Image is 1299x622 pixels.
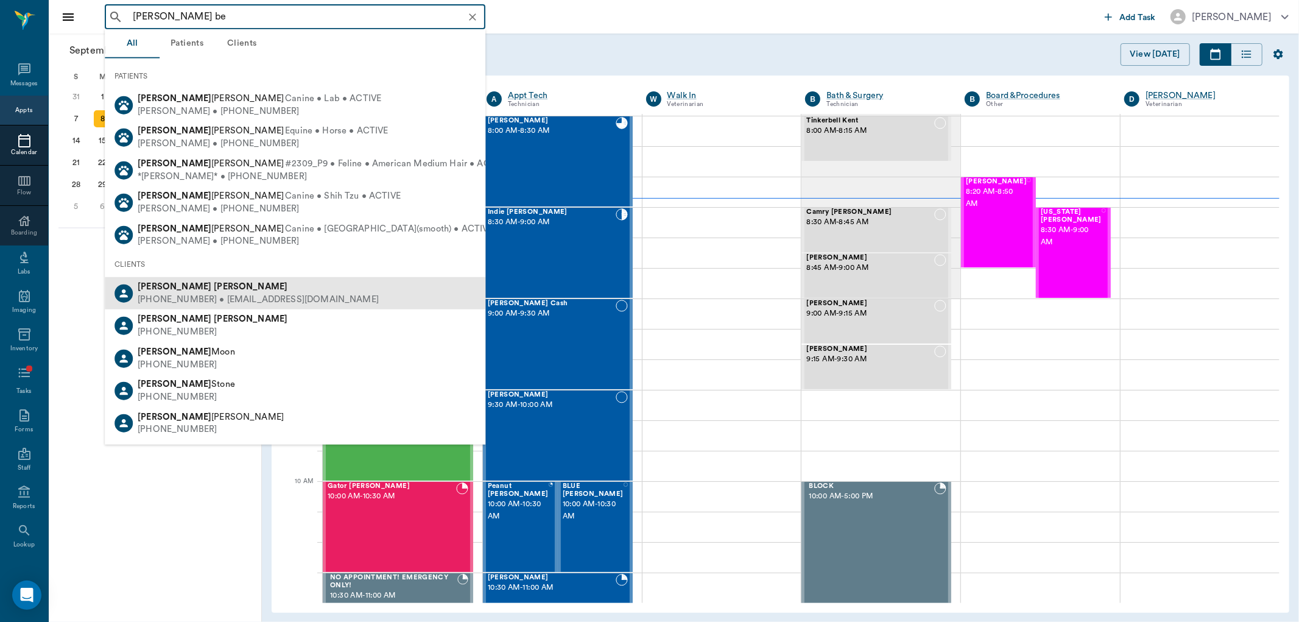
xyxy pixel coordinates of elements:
div: Tasks [16,387,32,396]
div: D [1124,91,1139,107]
div: Today, Monday, September 8, 2025 [94,110,111,127]
span: 9:30 AM - 10:00 AM [488,399,616,411]
button: Clients [214,29,269,58]
button: Patients [160,29,214,58]
div: Appt Tech [508,90,628,102]
div: NOT_CONFIRMED, 8:30 AM - 9:00 AM [1036,207,1111,299]
div: Lookup [13,540,35,550]
span: [PERSON_NAME] [806,254,934,262]
a: Bath & Surgery [826,90,946,102]
span: 9:15 AM - 9:30 AM [806,353,934,366]
span: [PERSON_NAME] [488,117,616,125]
div: Monday, September 1, 2025 [94,88,111,105]
div: Sunday, September 28, 2025 [68,176,85,193]
span: BLUE [PERSON_NAME] [563,482,624,498]
span: 9:00 AM - 9:15 AM [806,308,934,320]
span: 8:20 AM - 8:50 AM [966,186,1027,210]
b: [PERSON_NAME] [138,282,211,291]
span: [PERSON_NAME] [138,126,284,135]
button: Clear [464,9,481,26]
span: [PERSON_NAME] [806,300,934,308]
div: *[PERSON_NAME]* • [PHONE_NUMBER] [138,170,509,183]
span: [PERSON_NAME] Cash [488,300,616,308]
div: [PERSON_NAME] • [PHONE_NUMBER] [138,235,493,248]
span: 8:30 AM - 8:45 AM [806,216,934,228]
span: [US_STATE] [PERSON_NAME] [1041,208,1102,224]
span: Camry [PERSON_NAME] [806,208,934,216]
div: READY_TO_CHECKOUT, 8:00 AM - 8:30 AM [483,116,633,207]
span: 9:00 AM - 9:30 AM [488,308,616,320]
div: Veterinarian [667,99,787,110]
span: Tinkerbell Kent [806,117,934,125]
span: 10:30 AM - 11:00 AM [488,582,616,594]
div: Imaging [12,306,36,315]
div: Messages [10,79,38,88]
div: [PHONE_NUMBER] [138,423,284,436]
button: View [DATE] [1121,43,1190,66]
button: [PERSON_NAME] [1161,5,1298,28]
span: [PERSON_NAME] [138,191,284,200]
span: NO APPOINTMENT! EMERGENCY ONLY! [330,574,457,590]
span: 8:45 AM - 9:00 AM [806,262,934,274]
a: [PERSON_NAME] [1146,90,1266,102]
div: Staff [18,464,30,473]
span: [PERSON_NAME] [488,574,616,582]
span: Equine • Horse • ACTIVE [285,125,388,138]
div: Monday, September 22, 2025 [94,154,111,171]
div: Labs [18,267,30,277]
div: Monday, October 6, 2025 [94,198,111,215]
div: Other [986,99,1106,110]
div: NOT_CONFIRMED, 8:30 AM - 8:45 AM [801,207,951,253]
div: NOT_CONFIRMED, 8:20 AM - 8:50 AM [961,177,1036,268]
div: Technician [508,99,628,110]
div: CHECKED_IN, 8:30 AM - 9:00 AM [483,207,633,299]
span: [PERSON_NAME] [138,159,284,168]
div: W [646,91,661,107]
div: Sunday, October 5, 2025 [68,198,85,215]
div: [PHONE_NUMBER] [138,358,235,371]
div: Reports [13,502,35,511]
div: NOT_CONFIRMED, 8:45 AM - 9:00 AM [801,253,951,299]
div: S [63,68,90,86]
span: Canine • Lab • ACTIVE [285,93,381,105]
span: 8:00 AM - 8:15 AM [806,125,934,137]
div: NOT_CONFIRMED, 8:00 AM - 8:15 AM [801,116,951,161]
span: 10:30 AM - 11:00 AM [330,590,457,602]
div: NOT_CONFIRMED, 9:00 AM - 9:15 AM [801,299,951,344]
div: Sunday, August 31, 2025 [68,88,85,105]
div: Inventory [10,344,38,353]
span: [PERSON_NAME] [138,224,284,233]
span: [PERSON_NAME] [966,178,1027,186]
div: Veterinarian [1146,99,1266,110]
div: NOT_CONFIRMED, 9:15 AM - 9:30 AM [801,344,951,390]
span: September [67,42,121,59]
b: [PERSON_NAME] [138,126,211,135]
div: BOOKED, 10:00 AM - 10:30 AM [323,481,473,573]
div: BOOKED, 10:00 AM - 10:30 AM [483,481,558,573]
span: 10:00 AM - 10:30 AM [488,498,549,523]
b: [PERSON_NAME] [138,347,211,356]
div: Open Intercom Messenger [12,581,41,610]
div: Appts [15,106,32,115]
div: Monday, September 29, 2025 [94,176,111,193]
button: Add Task [1100,5,1161,28]
span: 8:00 AM - 8:30 AM [488,125,616,137]
span: Gator [PERSON_NAME] [328,482,456,490]
div: A [487,91,502,107]
b: [PERSON_NAME] [138,412,211,421]
a: Board &Procedures [986,90,1106,102]
input: Search [128,9,482,26]
div: NOT_CONFIRMED, 9:30 AM - 10:00 AM [483,390,633,481]
span: [PERSON_NAME] [806,345,934,353]
span: Canine • Shih Tzu • ACTIVE [285,190,401,203]
span: Canine • [GEOGRAPHIC_DATA](smooth) • ACTIVE [285,222,493,235]
span: 10:00 AM - 5:00 PM [809,490,934,503]
b: [PERSON_NAME] [138,94,211,103]
span: 10:00 AM - 10:30 AM [328,490,456,503]
b: [PERSON_NAME] [214,314,287,323]
div: Sunday, September 21, 2025 [68,154,85,171]
span: 8:30 AM - 9:00 AM [1041,224,1102,249]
